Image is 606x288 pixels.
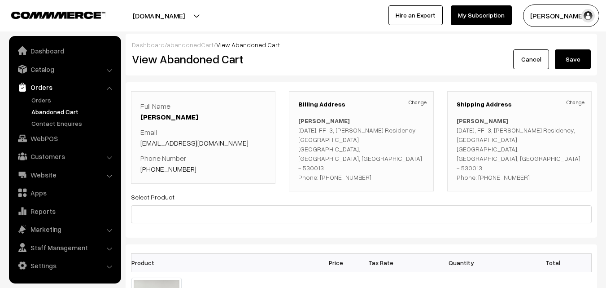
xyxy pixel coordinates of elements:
a: Website [11,167,118,183]
th: Price [314,253,358,272]
a: Change [409,98,427,106]
a: [PHONE_NUMBER] [140,164,196,173]
button: Save [555,49,591,69]
a: Dashboard [11,43,118,59]
label: Select Product [131,192,174,202]
p: Full Name [140,101,266,122]
a: Orders [11,79,118,95]
a: Orders [29,95,118,105]
a: Customers [11,148,118,164]
a: [PERSON_NAME] [140,112,198,121]
p: Phone Number [140,153,266,174]
button: [DOMAIN_NAME] [101,4,216,27]
img: COMMMERCE [11,12,105,18]
a: Change [567,98,584,106]
a: Apps [11,185,118,201]
p: [DATE], FF-3, [PERSON_NAME] Residency, [GEOGRAPHIC_DATA] [GEOGRAPHIC_DATA], [GEOGRAPHIC_DATA], [G... [457,116,582,182]
a: COMMMERCE [11,9,90,20]
th: Product [131,253,187,272]
b: [PERSON_NAME] [298,117,350,124]
p: [DATE], FF-3, [PERSON_NAME] Residency, [GEOGRAPHIC_DATA] [GEOGRAPHIC_DATA], [GEOGRAPHIC_DATA], [G... [298,116,424,182]
a: Abandoned Cart [29,107,118,116]
a: My Subscription [451,5,512,25]
a: Reports [11,203,118,219]
a: Contact Enquires [29,119,118,128]
th: Quantity [403,253,520,272]
th: Tax Rate [358,253,403,272]
th: Total [520,253,565,272]
button: [PERSON_NAME] [523,4,599,27]
h3: Shipping Address [457,101,582,108]
a: abandonedCart [167,41,214,49]
a: [EMAIL_ADDRESS][DOMAIN_NAME] [140,138,249,147]
a: Hire an Expert [388,5,443,25]
a: Catalog [11,61,118,77]
div: / / [132,40,591,49]
a: WebPOS [11,130,118,146]
a: Staff Management [11,239,118,256]
img: user [581,9,595,22]
h2: View Abandoned Cart [132,52,355,66]
b: [PERSON_NAME] [457,117,508,124]
span: View Abandoned Cart [216,41,280,49]
a: Marketing [11,221,118,237]
a: Cancel [513,49,549,69]
p: Email [140,127,266,148]
h3: Billing Address [298,101,424,108]
a: Dashboard [132,41,165,49]
a: Settings [11,257,118,274]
